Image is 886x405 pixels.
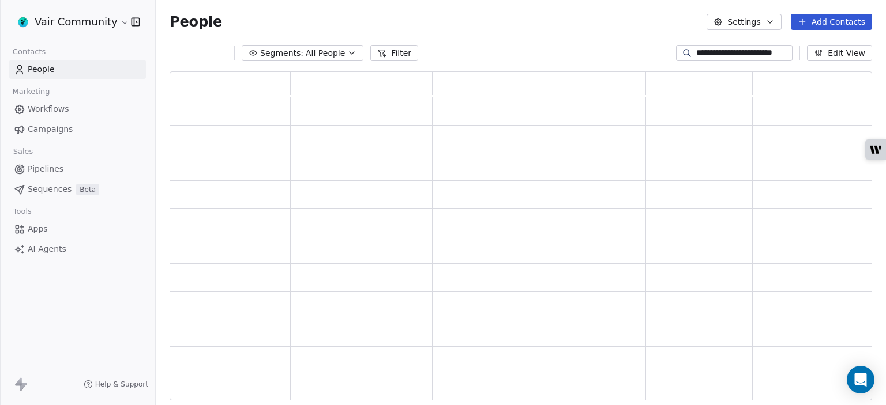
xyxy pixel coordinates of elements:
span: People [28,63,55,75]
span: Segments: [260,47,303,59]
a: Pipelines [9,160,146,179]
span: Pipelines [28,163,63,175]
span: People [170,13,222,31]
span: Contacts [7,43,51,60]
a: Apps [9,219,146,239]
span: Campaigns [28,123,73,135]
div: Open Intercom Messenger [847,366,874,393]
span: Sales [8,143,38,160]
span: All People [306,47,345,59]
span: Beta [76,184,99,195]
span: Workflows [28,103,69,115]
span: Marketing [7,83,55,100]
span: Tools [8,203,36,220]
button: Edit View [807,45,872,61]
button: Settings [707,14,781,30]
span: Apps [28,223,48,235]
a: SequencesBeta [9,180,146,199]
a: Help & Support [84,380,148,389]
a: Campaigns [9,120,146,139]
span: Help & Support [95,380,148,389]
a: Workflows [9,100,146,119]
img: VAIR%20LOGO%20PNG%20-%20Copy.png [16,15,30,29]
a: AI Agents [9,240,146,259]
button: Vair Community [14,12,123,32]
span: AI Agents [28,243,66,255]
span: Vair Community [35,14,118,29]
button: Filter [370,45,418,61]
button: Add Contacts [791,14,872,30]
span: Sequences [28,183,72,195]
a: People [9,60,146,79]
